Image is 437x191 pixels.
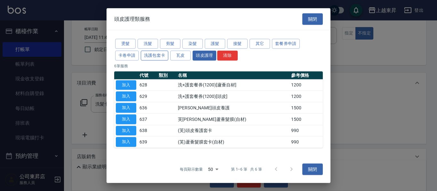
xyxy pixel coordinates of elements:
td: 990 [290,136,323,148]
span: 頭皮護理類服務 [114,16,150,22]
td: 1200 [290,79,323,91]
td: 638 [138,125,157,136]
td: 628 [138,79,157,91]
button: 護髮 [205,39,225,49]
button: 洗護包套卡 [141,50,169,60]
button: 燙髮 [115,39,136,49]
td: 1500 [290,114,323,125]
td: [PERSON_NAME]頭皮養護 [176,102,290,114]
button: 瓦皮 [170,50,191,60]
button: 加入 [116,137,136,147]
th: 參考價格 [290,71,323,79]
div: 50 [205,161,221,178]
button: 加入 [116,92,136,101]
button: 套餐券申請 [272,39,300,49]
p: 第 1–6 筆 共 6 筆 [231,166,262,172]
td: 639 [138,136,157,148]
td: 637 [138,114,157,125]
td: 990 [290,125,323,136]
button: 染髮 [182,39,203,49]
td: (芙)蘆薈髮膜套卡(自材) [176,136,290,148]
button: 其它 [250,39,270,49]
button: 加入 [116,80,136,90]
button: 卡卷申請 [115,50,139,60]
button: 關閉 [302,13,323,25]
button: 加入 [116,114,136,124]
td: 1500 [290,102,323,114]
button: 加入 [116,126,136,136]
button: 接髮 [227,39,248,49]
button: 關閉 [302,164,323,175]
button: 洗髮 [138,39,158,49]
td: 芙[PERSON_NAME]蘆薈髮膜(自材) [176,114,290,125]
p: 6 筆服務 [114,63,323,69]
button: 頭皮護理 [193,50,216,60]
td: (芙)頭皮養護套卡 [176,125,290,136]
button: 加入 [116,103,136,113]
th: 代號 [138,71,157,79]
td: 636 [138,102,157,114]
button: 清除 [217,50,238,60]
td: 洗+護套餐券(1200)[廬薈自材] [176,79,290,91]
th: 名稱 [176,71,290,79]
td: 629 [138,91,157,102]
td: 1200 [290,91,323,102]
p: 每頁顯示數量 [180,166,203,172]
th: 類別 [157,71,176,79]
td: 洗+護套餐券(1200)[頭皮] [176,91,290,102]
button: 剪髮 [160,39,180,49]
